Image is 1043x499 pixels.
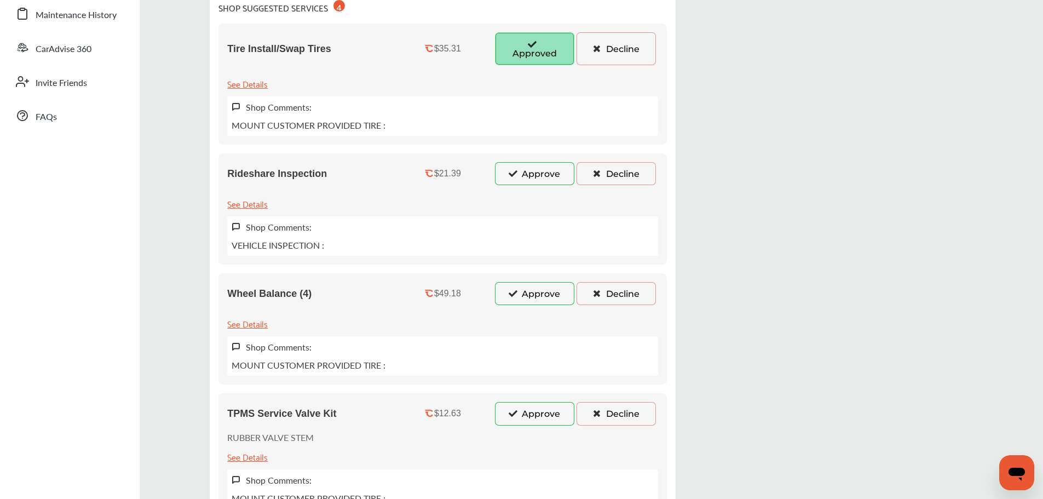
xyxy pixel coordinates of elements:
label: Shop Comments: [246,474,312,486]
button: Decline [577,282,656,305]
img: svg+xml;base64,PHN2ZyB3aWR0aD0iMTYiIGhlaWdodD0iMTciIHZpZXdCb3g9IjAgMCAxNiAxNyIgZmlsbD0ibm9uZSIgeG... [232,475,240,485]
iframe: Button to launch messaging window [999,455,1034,490]
span: Rideshare Inspection [227,168,327,180]
span: Maintenance History [36,8,117,22]
div: $21.39 [434,169,461,179]
a: CarAdvise 360 [10,33,129,62]
label: Shop Comments: [246,221,312,233]
div: See Details [227,449,268,464]
span: Invite Friends [36,76,87,90]
img: svg+xml;base64,PHN2ZyB3aWR0aD0iMTYiIGhlaWdodD0iMTciIHZpZXdCb3g9IjAgMCAxNiAxNyIgZmlsbD0ibm9uZSIgeG... [232,222,240,232]
button: Approve [495,402,574,425]
button: Approve [495,162,574,185]
div: See Details [227,196,268,211]
div: $49.18 [434,289,461,299]
span: Wheel Balance (4) [227,288,312,300]
img: svg+xml;base64,PHN2ZyB3aWR0aD0iMTYiIGhlaWdodD0iMTciIHZpZXdCb3g9IjAgMCAxNiAxNyIgZmlsbD0ibm9uZSIgeG... [232,102,240,112]
div: $12.63 [434,409,461,418]
button: Decline [577,162,656,185]
a: Invite Friends [10,67,129,96]
p: MOUNT CUSTOMER PROVIDED TIRE : [232,119,385,131]
span: TPMS Service Valve Kit [227,408,336,420]
label: Shop Comments: [246,101,312,113]
span: CarAdvise 360 [36,42,91,56]
div: See Details [227,316,268,331]
p: MOUNT CUSTOMER PROVIDED TIRE : [232,359,385,371]
label: Shop Comments: [246,341,312,353]
img: svg+xml;base64,PHN2ZyB3aWR0aD0iMTYiIGhlaWdodD0iMTciIHZpZXdCb3g9IjAgMCAxNiAxNyIgZmlsbD0ibm9uZSIgeG... [232,342,240,352]
button: Decline [577,32,656,65]
div: $35.31 [434,44,461,54]
p: VEHICLE INSPECTION : [232,239,324,251]
button: Decline [577,402,656,425]
a: FAQs [10,101,129,130]
span: Tire Install/Swap Tires [227,43,331,55]
p: RUBBER VALVE STEM [227,431,314,444]
button: Approved [495,32,574,65]
div: See Details [227,76,268,91]
button: Approve [495,282,574,305]
span: FAQs [36,110,57,124]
